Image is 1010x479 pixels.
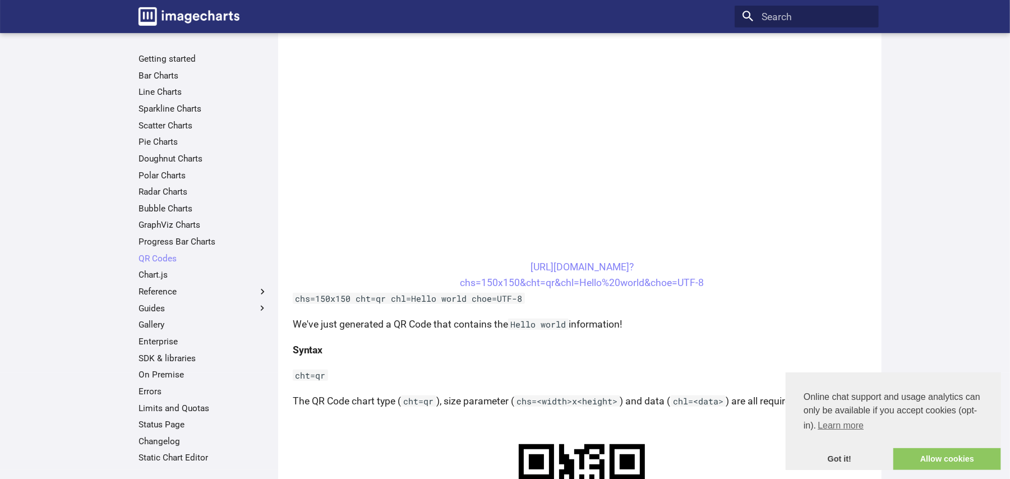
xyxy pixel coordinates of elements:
[816,417,865,434] a: learn more about cookies
[460,261,704,288] a: [URL][DOMAIN_NAME]?chs=150x150&cht=qr&chl=Hello%20world&choe=UTF-8
[804,390,983,434] span: Online chat support and usage analytics can only be available if you accept cookies (opt-in).
[139,419,268,430] a: Status Page
[139,120,268,131] a: Scatter Charts
[293,370,328,381] code: cht=qr
[139,269,268,280] a: Chart.js
[139,253,268,264] a: QR Codes
[671,395,726,407] code: chl=<data>
[139,319,268,330] a: Gallery
[139,286,268,297] label: Reference
[139,153,268,164] a: Doughnut Charts
[139,7,239,26] img: logo
[293,316,871,332] p: We've just generated a QR Code that contains the information!
[139,436,268,447] a: Changelog
[139,70,268,81] a: Bar Charts
[139,336,268,347] a: Enterprise
[133,2,245,30] a: Image-Charts documentation
[293,293,525,304] code: chs=150x150 cht=qr chl=Hello world choe=UTF-8
[139,203,268,214] a: Bubble Charts
[139,186,268,197] a: Radar Charts
[139,170,268,181] a: Polar Charts
[139,219,268,231] a: GraphViz Charts
[401,395,436,407] code: cht=qr
[139,353,268,364] a: SDK & libraries
[139,53,268,65] a: Getting started
[139,136,268,148] a: Pie Charts
[293,342,871,358] h4: Syntax
[786,372,1001,470] div: cookieconsent
[139,86,268,98] a: Line Charts
[139,103,268,114] a: Sparkline Charts
[139,236,268,247] a: Progress Bar Charts
[139,403,268,414] a: Limits and Quotas
[139,386,268,397] a: Errors
[786,448,893,471] a: dismiss cookie message
[139,369,268,380] a: On Premise
[508,319,569,330] code: Hello world
[514,395,620,407] code: chs=<width>x<height>
[893,448,1001,471] a: allow cookies
[735,6,879,28] input: Search
[139,452,268,463] a: Static Chart Editor
[293,393,871,409] p: The QR Code chart type ( ), size parameter ( ) and data ( ) are all required parameters.
[139,303,268,314] label: Guides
